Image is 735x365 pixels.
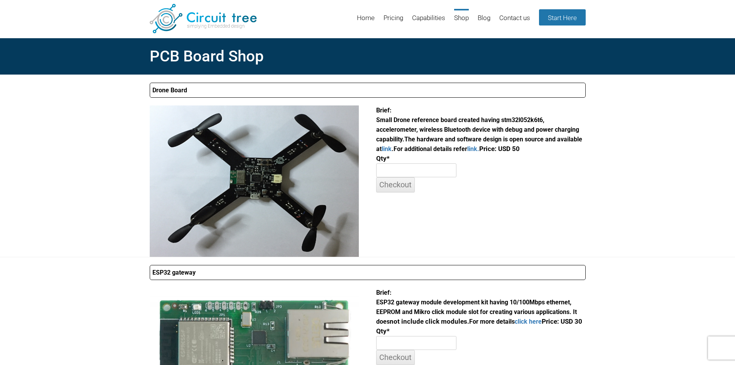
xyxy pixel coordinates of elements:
[376,289,392,296] span: Brief:
[376,289,577,325] span: ESP32 gateway module development kit having 10/100Mbps ethernet, EEPROM and Mikro click module sl...
[357,9,375,34] a: Home
[376,350,415,365] input: Checkout
[499,9,530,34] a: Contact us
[469,318,542,325] span: For more details
[412,9,445,34] a: Capabilities
[539,9,586,25] a: Start Here
[515,318,542,325] a: click here
[382,145,392,153] a: link
[150,265,586,280] summary: ESP32 gateway
[376,107,579,143] span: Brief: Small Drone reference board created having stm32l052k6t6, accelerometer, wireless Bluetoot...
[376,177,415,192] input: Checkout
[394,145,479,153] span: For additional details refer
[376,136,582,153] span: The hardware and software design is open source and available at .
[376,288,585,365] div: not include click modules. Price: USD 30 Qty
[478,9,490,34] a: Blog
[150,45,586,68] h1: PCB Board Shop
[384,9,403,34] a: Pricing
[376,105,585,192] div: Price: USD 50 Qty
[150,4,257,33] img: Circuit Tree
[150,83,586,98] summary: Drone Board
[467,145,479,153] a: link.
[454,9,469,34] a: Shop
